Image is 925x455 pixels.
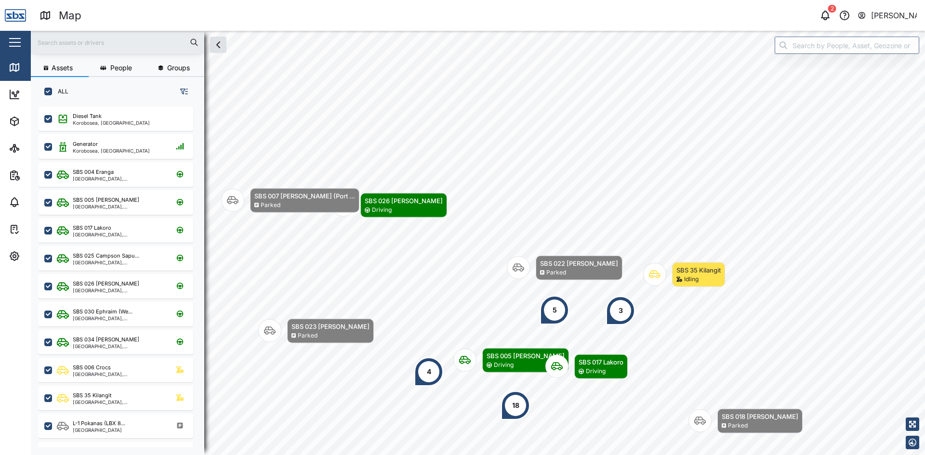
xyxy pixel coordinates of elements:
[25,170,58,181] div: Reports
[512,400,519,411] div: 18
[59,7,81,24] div: Map
[606,296,635,325] div: Map marker
[728,421,748,430] div: Parked
[73,316,165,321] div: [GEOGRAPHIC_DATA], [GEOGRAPHIC_DATA]
[298,331,317,340] div: Parked
[73,364,111,372] div: SBS 006 Crocs
[643,262,725,287] div: Map marker
[372,206,392,215] div: Driving
[427,366,431,377] div: 4
[501,391,530,420] div: Map marker
[365,196,443,206] div: SBS 026 [PERSON_NAME]
[414,357,443,386] div: Map marker
[453,348,569,373] div: Map marker
[110,65,132,71] span: People
[25,116,55,127] div: Assets
[25,89,68,100] div: Dashboard
[254,191,355,201] div: SBS 007 [PERSON_NAME] (Port ...
[871,10,917,22] div: [PERSON_NAME]
[73,168,114,176] div: SBS 004 Eranga
[73,148,150,153] div: Korobosea, [GEOGRAPHIC_DATA]
[73,372,165,377] div: [GEOGRAPHIC_DATA], [GEOGRAPHIC_DATA]
[494,361,514,370] div: Driving
[221,188,359,213] div: Map marker
[688,409,803,433] div: Map marker
[261,201,280,210] div: Parked
[487,351,565,361] div: SBS 005 [PERSON_NAME]
[73,400,165,404] div: [GEOGRAPHIC_DATA], [GEOGRAPHIC_DATA]
[775,37,919,54] input: Search by People, Asset, Geozone or Place
[553,305,557,315] div: 5
[73,120,150,125] div: Korobosea, [GEOGRAPHIC_DATA]
[540,296,569,325] div: Map marker
[73,308,132,316] div: SBS 030 Ephraim (We...
[73,391,112,400] div: SBS 35 Kilangit
[540,259,618,268] div: SBS 022 [PERSON_NAME]
[73,196,139,204] div: SBS 005 [PERSON_NAME]
[73,140,98,148] div: Generator
[579,357,623,367] div: SBS 017 Lakoro
[73,112,102,120] div: Diesel Tank
[73,252,139,260] div: SBS 025 Campson Sapu...
[167,65,190,71] span: Groups
[73,288,165,293] div: [GEOGRAPHIC_DATA], [GEOGRAPHIC_DATA]
[619,305,623,316] div: 3
[546,268,566,277] div: Parked
[73,344,165,349] div: [GEOGRAPHIC_DATA], [GEOGRAPHIC_DATA]
[73,428,125,432] div: [GEOGRAPHIC_DATA]
[676,265,721,275] div: SBS 35 Kilangit
[545,354,628,379] div: Map marker
[25,197,55,208] div: Alarms
[258,319,374,343] div: Map marker
[39,103,204,447] div: grid
[684,275,699,284] div: Idling
[73,204,165,209] div: [GEOGRAPHIC_DATA], [GEOGRAPHIC_DATA]
[25,62,47,73] div: Map
[37,35,198,50] input: Search assets or drivers
[73,280,139,288] div: SBS 026 [PERSON_NAME]
[73,176,165,181] div: [GEOGRAPHIC_DATA], [GEOGRAPHIC_DATA]
[73,232,165,237] div: [GEOGRAPHIC_DATA], [GEOGRAPHIC_DATA]
[291,322,370,331] div: SBS 023 [PERSON_NAME]
[331,193,447,218] div: Map marker
[25,224,52,234] div: Tasks
[828,5,836,13] div: 2
[25,251,59,261] div: Settings
[722,412,798,421] div: SBS 018 [PERSON_NAME]
[73,336,139,344] div: SBS 034 [PERSON_NAME]
[73,419,125,428] div: L-1 Pokanas (LBX 8...
[73,260,165,265] div: [GEOGRAPHIC_DATA], [GEOGRAPHIC_DATA]
[73,224,111,232] div: SBS 017 Lakoro
[52,88,68,95] label: ALL
[586,367,606,376] div: Driving
[857,9,917,22] button: [PERSON_NAME]
[25,143,48,154] div: Sites
[5,5,26,26] img: Main Logo
[52,65,73,71] span: Assets
[507,256,622,280] div: Map marker
[31,31,925,455] canvas: Map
